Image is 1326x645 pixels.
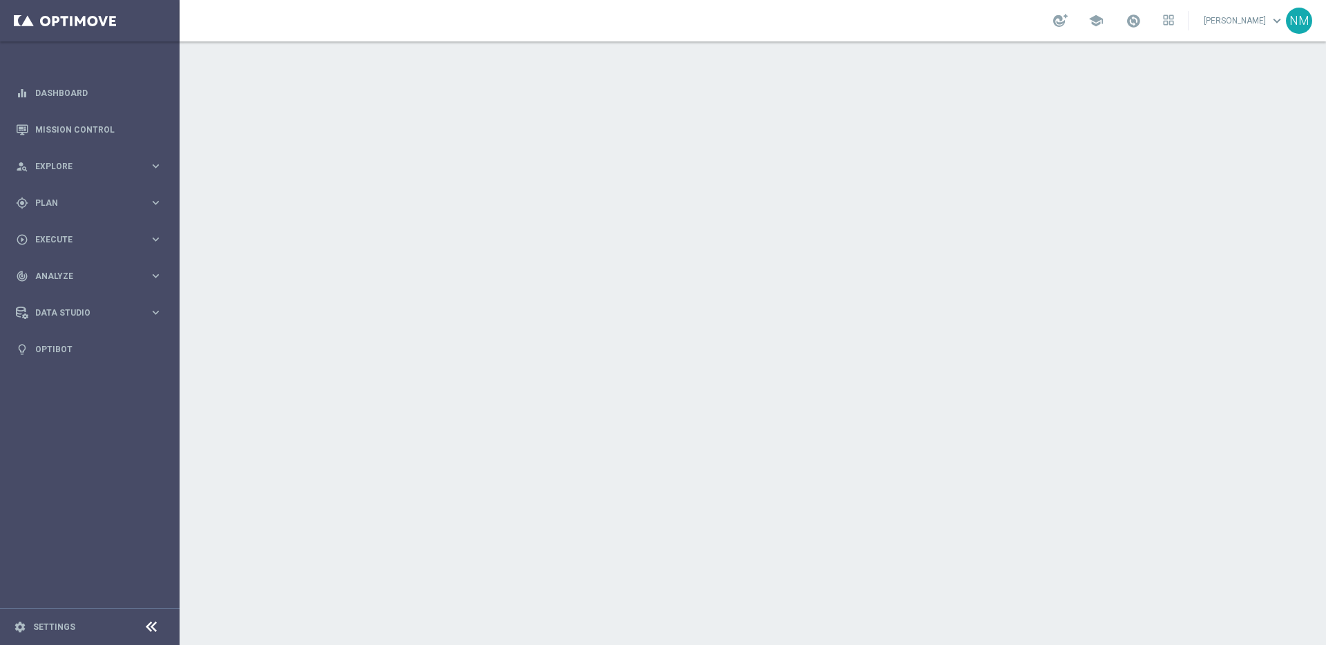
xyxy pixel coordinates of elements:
[35,235,149,244] span: Execute
[16,160,149,173] div: Explore
[149,196,162,209] i: keyboard_arrow_right
[15,234,163,245] button: play_circle_outline Execute keyboard_arrow_right
[15,88,163,99] button: equalizer Dashboard
[149,306,162,319] i: keyboard_arrow_right
[16,270,149,282] div: Analyze
[16,87,28,99] i: equalizer
[1269,13,1285,28] span: keyboard_arrow_down
[16,270,28,282] i: track_changes
[149,160,162,173] i: keyboard_arrow_right
[16,111,162,148] div: Mission Control
[14,621,26,633] i: settings
[1286,8,1312,34] div: NM
[35,272,149,280] span: Analyze
[16,233,149,246] div: Execute
[1202,10,1286,31] a: [PERSON_NAME]keyboard_arrow_down
[16,343,28,356] i: lightbulb
[35,331,162,367] a: Optibot
[16,331,162,367] div: Optibot
[1088,13,1104,28] span: school
[149,269,162,282] i: keyboard_arrow_right
[16,197,28,209] i: gps_fixed
[16,307,149,319] div: Data Studio
[35,111,162,148] a: Mission Control
[33,623,75,631] a: Settings
[35,309,149,317] span: Data Studio
[15,124,163,135] button: Mission Control
[35,75,162,111] a: Dashboard
[15,271,163,282] button: track_changes Analyze keyboard_arrow_right
[149,233,162,246] i: keyboard_arrow_right
[35,199,149,207] span: Plan
[15,161,163,172] button: person_search Explore keyboard_arrow_right
[35,162,149,171] span: Explore
[16,75,162,111] div: Dashboard
[16,160,28,173] i: person_search
[16,197,149,209] div: Plan
[15,344,163,355] button: lightbulb Optibot
[15,307,163,318] button: Data Studio keyboard_arrow_right
[15,198,163,209] button: gps_fixed Plan keyboard_arrow_right
[16,233,28,246] i: play_circle_outline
